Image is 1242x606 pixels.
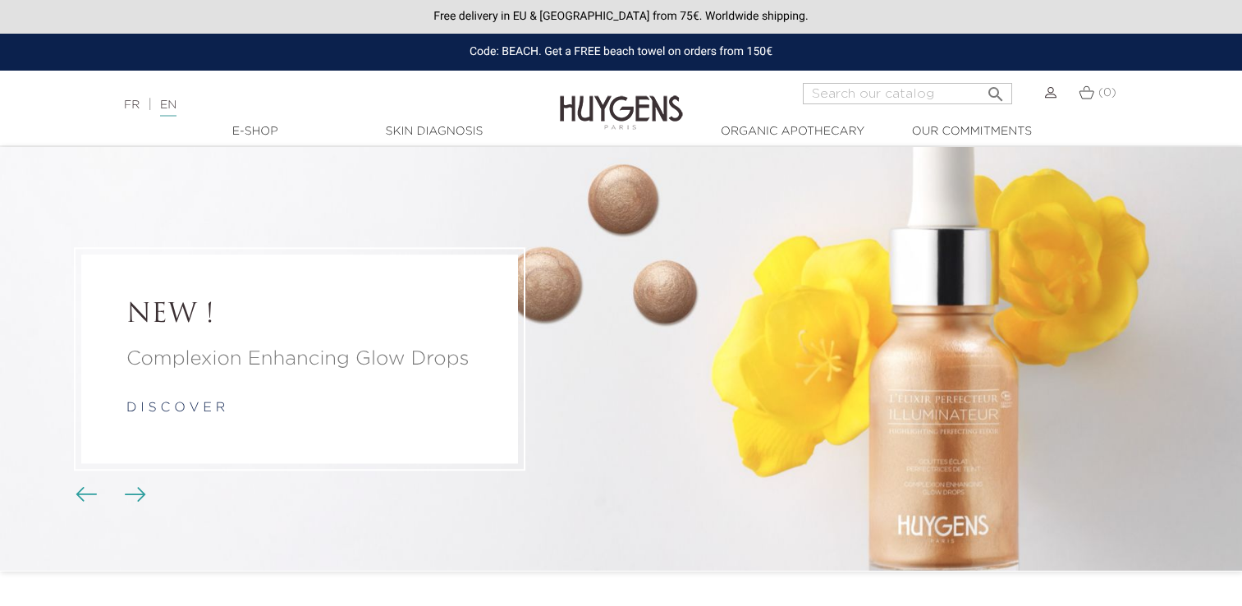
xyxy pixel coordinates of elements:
[126,402,225,415] a: d i s c o v e r
[711,123,875,140] a: Organic Apothecary
[116,95,505,115] div: |
[560,69,683,132] img: Huygens
[173,123,337,140] a: E-Shop
[82,483,135,507] div: Carousel buttons
[126,344,473,374] a: Complexion Enhancing Glow Drops
[986,80,1006,99] i: 
[160,99,176,117] a: EN
[352,123,516,140] a: Skin Diagnosis
[126,301,473,332] a: NEW !
[124,99,140,111] a: FR
[890,123,1054,140] a: Our commitments
[981,78,1011,100] button: 
[803,83,1012,104] input: Search
[1098,87,1116,99] span: (0)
